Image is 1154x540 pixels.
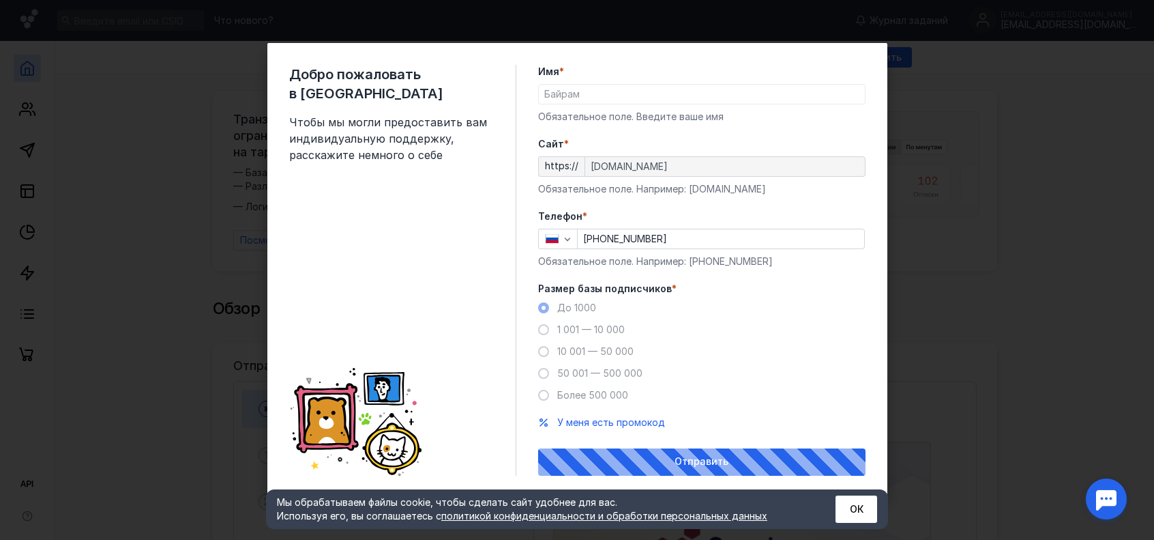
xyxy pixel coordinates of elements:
span: Телефон [538,210,582,223]
span: Имя [538,65,559,79]
span: Чтобы мы могли предоставить вам индивидуальную поддержку, расскажите немного о себе [289,114,494,163]
span: У меня есть промокод [557,416,665,428]
div: Обязательное поле. Например: [DOMAIN_NAME] [538,182,865,196]
div: Мы обрабатываем файлы cookie, чтобы сделать сайт удобнее для вас. Используя его, вы соглашаетесь c [277,496,802,523]
span: Добро пожаловать в [GEOGRAPHIC_DATA] [289,65,494,103]
div: Обязательное поле. Введите ваше имя [538,110,865,124]
span: Cайт [538,137,564,151]
button: У меня есть промокод [557,416,665,429]
div: Обязательное поле. Например: [PHONE_NUMBER] [538,255,865,268]
span: Размер базы подписчиков [538,282,672,296]
a: политикой конфиденциальности и обработки персональных данных [441,510,767,522]
button: ОК [835,496,877,523]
